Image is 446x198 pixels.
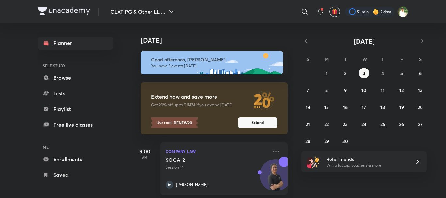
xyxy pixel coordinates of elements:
[321,68,332,78] button: September 1, 2025
[396,68,407,78] button: September 5, 2025
[303,136,313,146] button: September 28, 2025
[380,104,385,110] abbr: September 18, 2025
[340,85,351,95] button: September 9, 2025
[377,119,388,129] button: September 25, 2025
[326,70,327,76] abbr: September 1, 2025
[151,93,251,100] h5: Extend now and save more
[419,56,422,62] abbr: Saturday
[166,147,268,155] p: Company Law
[106,5,179,18] button: CLAT PG & Other LL ...
[380,121,385,127] abbr: September 25, 2025
[307,87,309,93] abbr: September 7, 2025
[151,102,251,108] p: Get 20% off up to ₹11474 if you extend [DATE]
[362,104,366,110] abbr: September 17, 2025
[325,56,329,62] abbr: Monday
[324,104,329,110] abbr: September 15, 2025
[363,70,365,76] abbr: September 3, 2025
[344,56,347,62] abbr: Tuesday
[238,117,277,128] button: Extend
[321,102,332,112] button: September 15, 2025
[38,71,113,84] a: Browse
[399,121,404,127] abbr: September 26, 2025
[377,102,388,112] button: September 18, 2025
[176,182,208,188] p: [PERSON_NAME]
[327,156,407,162] h6: Refer friends
[399,87,404,93] abbr: September 12, 2025
[306,121,310,127] abbr: September 21, 2025
[38,60,113,71] h6: SELF STUDY
[344,70,346,76] abbr: September 2, 2025
[173,120,192,126] strong: RENEW20
[303,102,313,112] button: September 14, 2025
[325,87,328,93] abbr: September 8, 2025
[415,119,425,129] button: September 27, 2025
[260,163,291,194] img: Avatar
[377,68,388,78] button: September 4, 2025
[141,37,294,44] h4: [DATE]
[311,37,418,46] button: [DATE]
[151,117,198,128] p: Use code
[343,104,348,110] abbr: September 16, 2025
[151,57,277,63] h6: Good afternoon, [PERSON_NAME]
[361,87,366,93] abbr: September 10, 2025
[340,119,351,129] button: September 23, 2025
[38,118,113,131] a: Free live classes
[418,104,423,110] abbr: September 20, 2025
[359,68,369,78] button: September 3, 2025
[344,87,347,93] abbr: September 9, 2025
[38,102,113,115] a: Playlist
[415,85,425,95] button: September 13, 2025
[151,63,277,69] p: You have 3 events [DATE]
[166,157,247,163] h5: SOGA-2
[132,147,158,155] h5: 9:00
[327,162,407,168] p: Win a laptop, vouchers & more
[415,102,425,112] button: September 20, 2025
[340,136,351,146] button: September 30, 2025
[305,138,310,144] abbr: September 28, 2025
[307,56,309,62] abbr: Sunday
[419,70,422,76] abbr: September 6, 2025
[38,37,113,50] a: Planner
[38,7,90,15] img: Company Logo
[38,7,90,17] a: Company Logo
[329,7,340,17] button: avatar
[321,136,332,146] button: September 29, 2025
[399,104,404,110] abbr: September 19, 2025
[321,85,332,95] button: September 8, 2025
[251,87,277,114] img: Extend now and save more
[38,87,113,100] a: Tests
[38,142,113,153] h6: ME
[321,119,332,129] button: September 22, 2025
[359,119,369,129] button: September 24, 2025
[342,138,348,144] abbr: September 30, 2025
[359,102,369,112] button: September 17, 2025
[332,9,338,15] img: avatar
[354,37,375,46] span: [DATE]
[324,138,329,144] abbr: September 29, 2025
[418,121,422,127] abbr: September 27, 2025
[166,164,268,170] p: Session 14
[373,8,379,15] img: streak
[307,155,320,168] img: referral
[415,68,425,78] button: September 6, 2025
[396,85,407,95] button: September 12, 2025
[343,121,348,127] abbr: September 23, 2025
[359,85,369,95] button: September 10, 2025
[396,119,407,129] button: September 26, 2025
[362,56,367,62] abbr: Wednesday
[38,168,113,181] a: Saved
[361,121,366,127] abbr: September 24, 2025
[132,155,158,159] p: AM
[340,102,351,112] button: September 16, 2025
[377,85,388,95] button: September 11, 2025
[141,51,283,74] img: afternoon
[340,68,351,78] button: September 2, 2025
[396,102,407,112] button: September 19, 2025
[303,85,313,95] button: September 7, 2025
[381,56,384,62] abbr: Thursday
[400,70,403,76] abbr: September 5, 2025
[303,119,313,129] button: September 21, 2025
[38,153,113,166] a: Enrollments
[418,87,422,93] abbr: September 13, 2025
[324,121,329,127] abbr: September 22, 2025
